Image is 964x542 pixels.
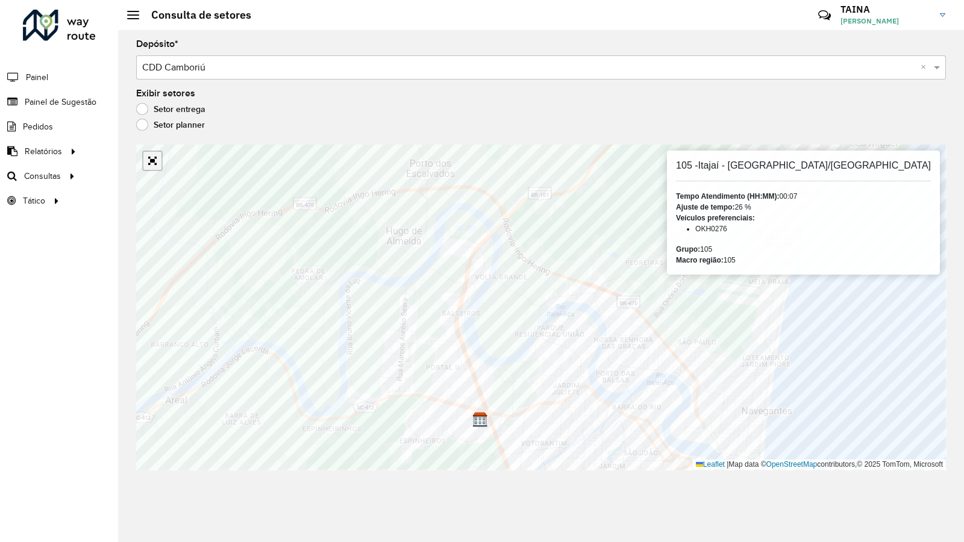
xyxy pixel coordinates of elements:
h6: 105 -Itajaí - [GEOGRAPHIC_DATA]/[GEOGRAPHIC_DATA] [676,160,931,171]
span: [PERSON_NAME] [840,16,931,26]
strong: Ajuste de tempo: [676,203,734,211]
span: Pedidos [23,120,53,133]
a: OpenStreetMap [766,460,818,469]
h3: TAINA [840,4,931,15]
span: Painel de Sugestão [25,96,96,108]
span: Consultas [24,170,61,182]
div: 105 [676,255,931,266]
div: Map data © contributors,© 2025 TomTom, Microsoft [693,459,946,470]
a: Contato Rápido [812,2,837,28]
span: Clear all [921,60,931,75]
li: OKH0276 [695,223,931,234]
label: Setor entrega [136,103,205,115]
span: | [727,460,728,469]
div: 105 [676,244,931,255]
div: 26 % [676,202,931,213]
a: Leaflet [696,460,725,469]
label: Exibir setores [136,86,195,101]
label: Setor planner [136,119,205,131]
div: 00:07 [676,191,931,202]
span: Tático [23,195,45,207]
a: Abrir mapa em tela cheia [143,152,161,170]
span: Painel [26,71,48,84]
label: Depósito [136,37,178,51]
strong: Veículos preferenciais: [676,214,755,222]
strong: Macro região: [676,256,724,264]
strong: Tempo Atendimento (HH:MM): [676,192,779,201]
strong: Grupo: [676,245,700,254]
h2: Consulta de setores [139,8,251,22]
span: Relatórios [25,145,62,158]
